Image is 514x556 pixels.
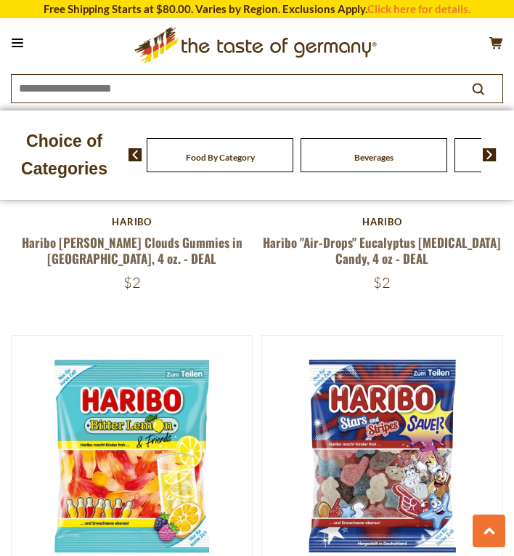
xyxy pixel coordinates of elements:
[123,273,141,291] span: $2
[373,273,391,291] span: $2
[128,148,142,161] img: previous arrow
[483,148,497,161] img: next arrow
[354,152,393,163] a: Beverages
[186,152,255,163] a: Food By Category
[263,233,501,267] a: Haribo "Air-Drops" Eucalyptus [MEDICAL_DATA] Candy, 4 oz - DEAL
[11,216,253,227] div: Haribo
[367,2,470,15] a: Click here for details.
[22,233,242,267] a: Haribo [PERSON_NAME] Clouds Gummies in [GEOGRAPHIC_DATA], 4 oz. - DEAL
[261,216,503,227] div: Haribo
